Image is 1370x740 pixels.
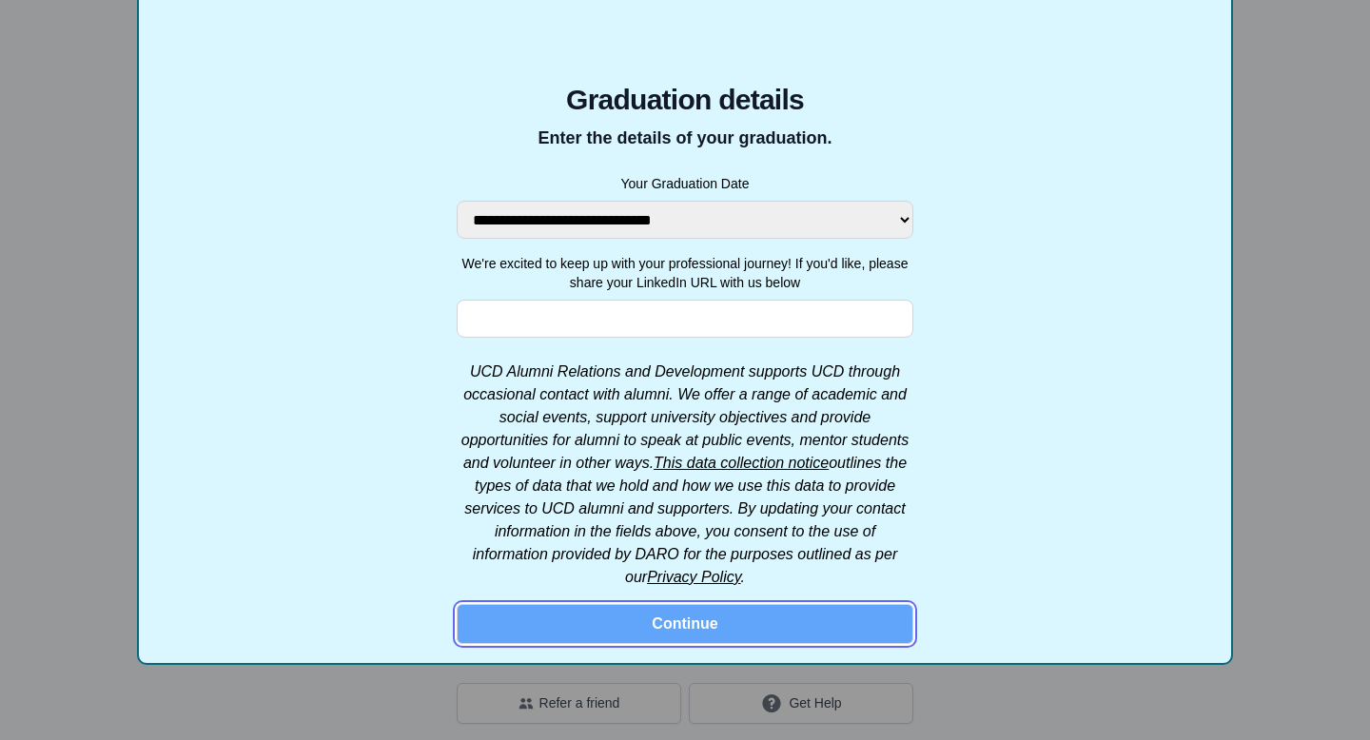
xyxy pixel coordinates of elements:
[461,363,909,585] em: UCD Alumni Relations and Development supports UCD through occasional contact with alumni. We offe...
[457,125,913,151] p: Enter the details of your graduation.
[654,455,829,471] a: This data collection notice
[457,174,913,193] label: Your Graduation Date
[647,569,740,585] a: Privacy Policy
[457,83,913,117] span: Graduation details
[457,604,913,644] button: Continue
[457,254,913,292] label: We're excited to keep up with your professional journey! If you'd like, please share your LinkedI...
